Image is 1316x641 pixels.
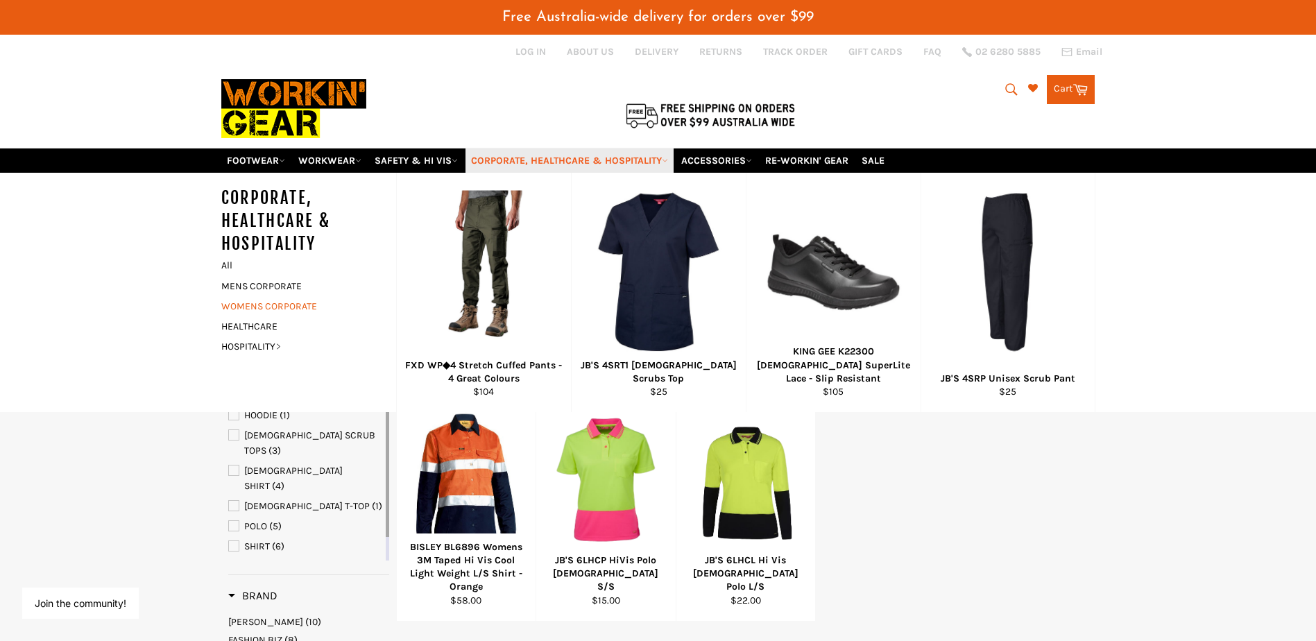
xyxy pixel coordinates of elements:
a: ABOUT US [567,45,614,58]
span: (6) [272,540,284,552]
span: HOODIE [244,409,277,421]
a: Log in [515,46,546,58]
span: [DEMOGRAPHIC_DATA] SHIRT [244,465,343,492]
a: JB'S 6LHCP HiVis Polo Ladies S/SJB'S 6LHCP HiVis Polo [DEMOGRAPHIC_DATA] S/S$15.00 [536,382,676,622]
div: KING GEE K22300 [DEMOGRAPHIC_DATA] SuperLite Lace - Slip Resistant [755,345,912,385]
a: LADIES SHIRT [228,463,383,494]
a: WORKWEAR [293,148,367,173]
a: DELIVERY [635,45,678,58]
a: Email [1061,46,1102,58]
span: Brand [228,589,277,602]
div: $25 [580,385,737,398]
a: POLO [228,519,383,534]
a: FAQ [923,45,941,58]
span: (1) [280,409,290,421]
a: WOMENS CORPORATE [214,296,382,316]
div: JB'S 6LHCP HiVis Polo [DEMOGRAPHIC_DATA] S/S [545,554,667,594]
a: FOOTWEAR [221,148,291,173]
a: RETURNS [699,45,742,58]
img: Workin Gear leaders in Workwear, Safety Boots, PPE, Uniforms. Australia's No.1 in Workwear [221,69,366,148]
span: POLO [244,520,267,532]
div: JB'S 6LHCL Hi Vis [DEMOGRAPHIC_DATA] Polo L/S [685,554,807,594]
img: JB'S 4SRT1 Ladies Scrubs Top - Workin' Gear [592,190,725,353]
img: Flat $9.95 shipping Australia wide [624,101,797,130]
a: KING GEE K22300 Ladies SuperLite Lace - Workin Gear KING GEE K22300 [DEMOGRAPHIC_DATA] SuperLite ... [746,173,921,412]
h5: CORPORATE, HEALTHCARE & HOSPITALITY [221,187,396,255]
div: JB'S 4SRP Unisex Scrub Pant [930,372,1086,385]
img: JB'S 4SRP Unisex Scrub Pant - Workin' Gear [941,190,1075,353]
a: TRACK ORDER [763,45,828,58]
a: CORPORATE, HEALTHCARE & HOSPITALITY [465,148,674,173]
a: 02 6280 5885 [962,47,1041,57]
a: Cart [1047,75,1095,104]
span: SHIRT [244,540,270,552]
span: (10) [305,616,321,628]
div: $25 [930,385,1086,398]
a: GIFT CARDS [848,45,903,58]
a: LADIES SCRUB TOPS [228,428,383,459]
span: Free Australia-wide delivery for orders over $99 [502,10,814,24]
a: All [214,255,396,275]
span: (3) [268,445,281,456]
span: [DEMOGRAPHIC_DATA] T-TOP [244,500,370,512]
span: [PERSON_NAME] [228,616,303,628]
img: KING GEE K22300 Ladies SuperLite Lace - Workin Gear [764,230,903,314]
div: $105 [755,385,912,398]
div: $104 [405,385,562,398]
a: RE-WORKIN' GEAR [760,148,854,173]
span: (4) [272,480,284,492]
a: BISLEY BL6896 Womens 3M Taped Hi Vis Cool Light Weight L/S Shirt - OrangeBISLEY BL6896 Womens 3M ... [396,382,536,622]
a: HOSPITALITY [214,336,382,357]
a: LADIES T-TOP [228,499,383,514]
a: HOODIE [228,408,383,423]
span: [DEMOGRAPHIC_DATA] SCRUB TOPS [244,429,375,456]
a: SHIRT [228,539,383,554]
span: 02 6280 5885 [975,47,1041,57]
div: JB'S 4SRT1 [DEMOGRAPHIC_DATA] Scrubs Top [580,359,737,386]
a: FXD WP◆4 Stretch Cuffed Pants - 4 Great Colours - Workin' Gear FXD WP◆4 Stretch Cuffed Pants - 4 ... [396,173,571,412]
a: BISLEY [228,615,389,629]
button: Join the community! [35,597,126,609]
a: ACCESSORIES [676,148,758,173]
a: JB'S 6LHCL Hi Vis Ladies Polo L/SJB'S 6LHCL Hi Vis [DEMOGRAPHIC_DATA] Polo L/S$22.00 [676,382,816,622]
span: Email [1076,47,1102,57]
h3: Brand [228,589,277,603]
a: HEALTHCARE [214,316,382,336]
a: MENS CORPORATE [214,276,382,296]
span: (1) [372,500,382,512]
a: SAFETY & HI VIS [369,148,463,173]
div: FXD WP◆4 Stretch Cuffed Pants - 4 Great Colours [405,359,562,386]
a: SALE [856,148,890,173]
div: BISLEY BL6896 Womens 3M Taped Hi Vis Cool Light Weight L/S Shirt - Orange [405,540,527,594]
a: JB'S 4SRP Unisex Scrub Pant - Workin' Gear JB'S 4SRP Unisex Scrub Pant $25 [921,173,1095,412]
span: (5) [269,520,282,532]
a: SHIRTS [228,559,383,574]
img: FXD WP◆4 Stretch Cuffed Pants - 4 Great Colours - Workin' Gear [429,190,538,353]
a: JB'S 4SRT1 Ladies Scrubs Top - Workin' Gear JB'S 4SRT1 [DEMOGRAPHIC_DATA] Scrubs Top $25 [571,173,746,412]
